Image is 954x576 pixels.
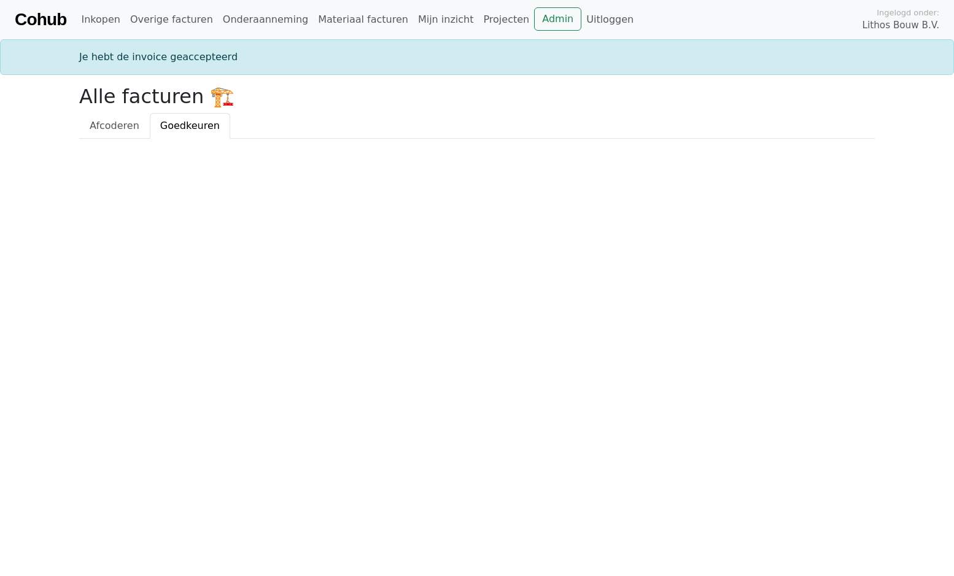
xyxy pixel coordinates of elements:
span: Goedkeuren [160,120,220,131]
a: Projecten [478,7,534,32]
a: Uitloggen [581,7,638,32]
div: Je hebt de invoice geaccepteerd [72,50,882,64]
a: Afcoderen [79,113,150,139]
a: Materiaal facturen [313,7,413,32]
a: Onderaanneming [218,7,313,32]
a: Mijn inzicht [413,7,479,32]
a: Admin [534,7,581,31]
a: Cohub [15,5,66,34]
h2: Alle facturen 🏗️ [79,85,875,108]
span: Afcoderen [90,120,139,131]
span: Lithos Bouw B.V. [863,18,939,33]
span: Ingelogd onder: [877,7,939,18]
a: Inkopen [76,7,125,32]
a: Goedkeuren [150,113,230,139]
a: Overige facturen [125,7,218,32]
